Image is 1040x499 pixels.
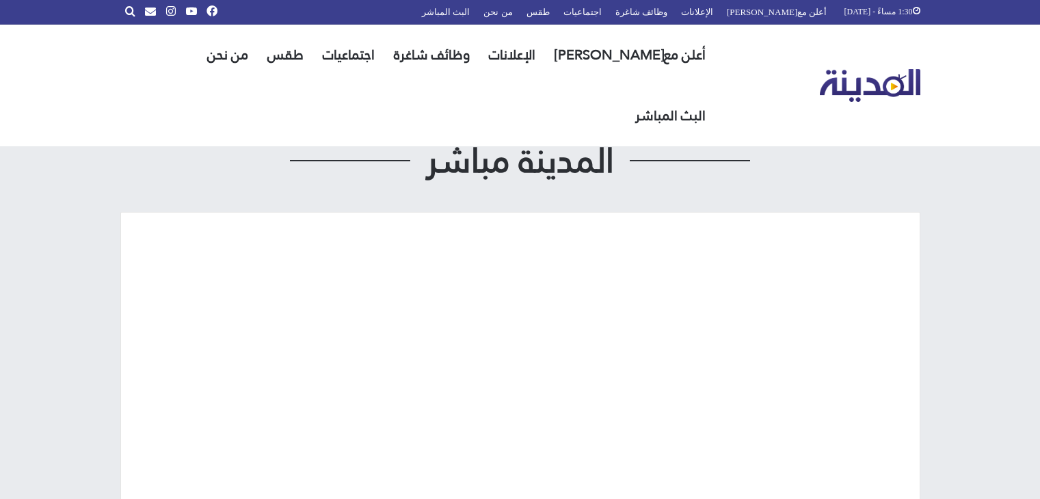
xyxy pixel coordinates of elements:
span: المدينة مباشر [410,144,630,178]
img: تلفزيون المدينة [820,69,920,103]
a: أعلن مع[PERSON_NAME] [545,25,715,85]
a: الإعلانات [479,25,545,85]
a: طقس [258,25,313,85]
a: اجتماعيات [313,25,384,85]
a: من نحن [198,25,258,85]
a: وظائف شاغرة [384,25,479,85]
a: البث المباشر [626,85,715,146]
